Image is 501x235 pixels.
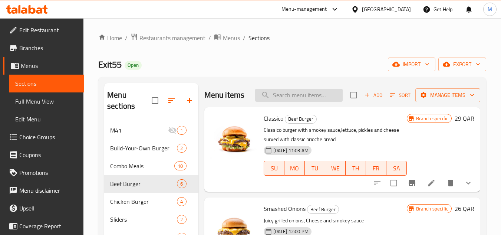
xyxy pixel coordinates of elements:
[125,62,142,68] span: Open
[349,163,363,174] span: TH
[3,199,84,217] a: Upsell
[455,113,474,124] h6: 29 QAR
[328,163,343,174] span: WE
[104,139,198,157] div: Build-Your-Own Burger2
[104,175,198,193] div: Beef Burger6
[270,147,312,154] span: [DATE] 11:03 AM
[104,157,198,175] div: Combo Meals10
[385,89,415,101] span: Sort items
[389,163,404,174] span: SA
[177,126,186,135] div: items
[181,92,198,110] button: Add section
[346,87,362,103] span: Select section
[21,61,78,70] span: Menus
[363,91,383,99] span: Add
[388,58,435,71] button: import
[177,197,186,206] div: items
[139,33,205,42] span: Restaurants management
[362,5,411,13] div: [GEOGRAPHIC_DATA]
[455,203,474,214] h6: 26 QAR
[110,161,174,170] span: Combo Meals
[3,39,84,57] a: Branches
[131,33,205,43] a: Restaurants management
[19,150,78,159] span: Coupons
[243,33,245,42] li: /
[204,89,245,101] h2: Menu items
[104,210,198,228] div: Sliders2
[3,217,84,235] a: Coverage Report
[264,216,407,225] p: Juicy grilled onions, Cheese and smokey sauce
[177,215,186,224] div: items
[177,216,186,223] span: 2
[107,89,151,112] h2: Menu sections
[9,92,84,110] a: Full Menu View
[307,205,339,214] span: Beef Burger
[19,186,78,195] span: Menu disclaimer
[307,205,339,214] div: Beef Burger
[98,56,122,73] span: Exit55
[438,58,486,71] button: export
[168,126,177,135] svg: Inactive section
[394,60,429,69] span: import
[125,61,142,70] div: Open
[15,79,78,88] span: Sections
[264,125,407,144] p: Classico burger with smokey sauce,lettuce, pickles and cheese surved with classic brioche bread
[19,43,78,52] span: Branches
[177,198,186,205] span: 4
[208,33,211,42] li: /
[3,57,84,75] a: Menus
[366,161,386,176] button: FR
[346,161,366,176] button: TH
[9,110,84,128] a: Edit Menu
[110,197,177,206] span: Chicken Burger
[110,144,177,153] span: Build-Your-Own Burger
[3,128,84,146] a: Choice Groups
[255,89,343,102] input: search
[3,146,84,164] a: Coupons
[421,91,474,100] span: Manage items
[248,33,270,42] span: Sections
[110,215,177,224] div: Sliders
[369,163,383,174] span: FR
[9,75,84,92] a: Sections
[3,164,84,182] a: Promotions
[3,182,84,199] a: Menu disclaimer
[464,179,473,187] svg: Show Choices
[386,175,402,191] span: Select to update
[305,161,325,176] button: TU
[285,115,317,124] div: Beef Burger
[19,26,78,35] span: Edit Restaurant
[19,168,78,177] span: Promotions
[19,222,78,231] span: Coverage Report
[177,127,186,134] span: 1
[368,174,386,192] button: sort-choices
[413,205,451,212] span: Branch specific
[270,228,312,235] span: [DATE] 12:00 PM
[214,33,240,43] a: Menus
[308,163,322,174] span: TU
[403,174,421,192] button: Branch-specific-item
[98,33,486,43] nav: breadcrumb
[388,89,412,101] button: Sort
[110,126,168,135] div: M41
[147,93,163,108] span: Select all sections
[15,115,78,124] span: Edit Menu
[281,5,327,14] div: Menu-management
[264,113,283,124] span: Classico
[177,180,186,187] span: 6
[267,163,281,174] span: SU
[175,163,186,170] span: 10
[362,89,385,101] button: Add
[444,60,480,69] span: export
[15,97,78,106] span: Full Menu View
[98,33,122,42] a: Home
[174,161,186,170] div: items
[110,179,177,188] span: Beef Burger
[362,89,385,101] span: Add item
[325,161,346,176] button: WE
[285,115,316,123] span: Beef Burger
